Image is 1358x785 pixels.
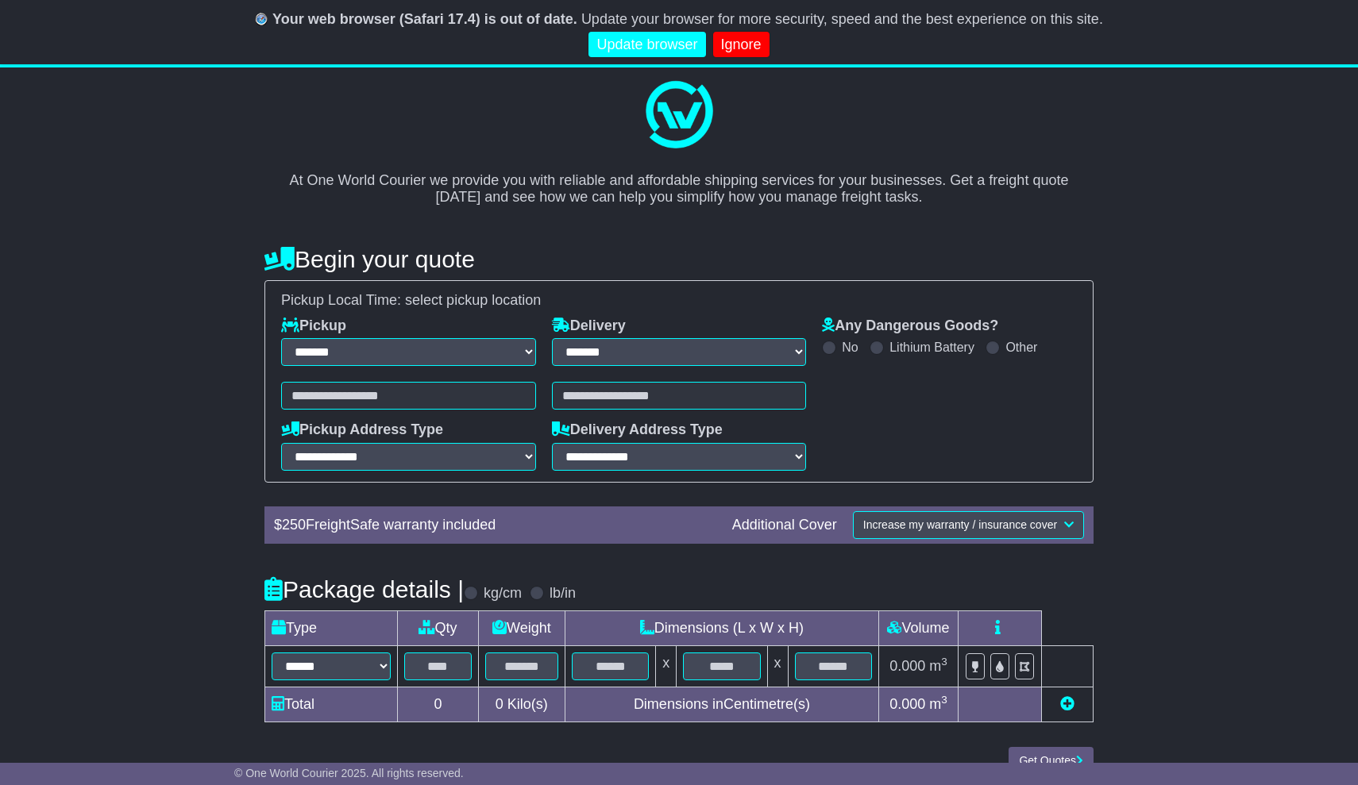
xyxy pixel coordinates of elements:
[713,32,770,58] a: Ignore
[889,696,925,712] span: 0.000
[889,658,925,674] span: 0.000
[1005,340,1037,355] label: Other
[281,421,443,439] label: Pickup Address Type
[405,292,541,308] span: select pickup location
[822,317,998,335] label: Any Dangerous Goods?
[889,340,974,355] label: Lithium Battery
[272,11,577,27] b: Your web browser (Safari 17.4) is out of date.
[853,511,1084,539] button: Increase my warranty / insurance cover
[552,421,723,439] label: Delivery Address Type
[929,658,947,674] span: m
[724,517,845,534] div: Additional Cover
[281,317,346,335] label: Pickup
[1060,696,1074,712] a: Add new item
[398,611,479,646] td: Qty
[478,611,565,646] td: Weight
[581,11,1103,27] span: Update your browser for more security, speed and the best experience on this site.
[496,696,503,712] span: 0
[767,646,788,687] td: x
[478,687,565,722] td: Kilo(s)
[941,656,947,668] sup: 3
[234,767,464,779] span: © One World Courier 2025. All rights reserved.
[273,292,1085,310] div: Pickup Local Time:
[863,518,1057,531] span: Increase my warranty / insurance cover
[878,611,958,646] td: Volume
[264,576,464,602] h4: Package details |
[842,340,858,355] label: No
[484,585,522,602] label: kg/cm
[656,646,677,687] td: x
[552,317,626,335] label: Delivery
[282,517,306,533] span: 250
[565,687,878,722] td: Dimensions in Centimetre(s)
[265,611,398,646] td: Type
[565,611,878,646] td: Dimensions (L x W x H)
[265,687,398,722] td: Total
[266,517,724,534] div: $ FreightSafe warranty included
[941,694,947,706] sup: 3
[929,696,947,712] span: m
[264,246,1094,272] h4: Begin your quote
[550,585,576,602] label: lb/in
[1009,747,1094,775] button: Get Quotes
[398,687,479,722] td: 0
[588,32,705,58] a: Update browser
[639,75,719,155] img: One World Courier Logo - great freight rates
[280,155,1078,206] p: At One World Courier we provide you with reliable and affordable shipping services for your busin...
